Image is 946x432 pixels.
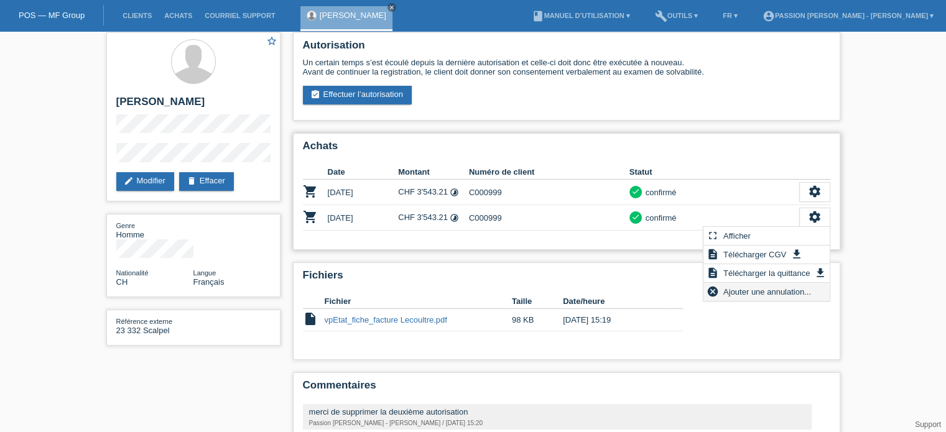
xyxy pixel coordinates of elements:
a: buildOutils ▾ [649,12,704,19]
th: Montant [398,165,469,180]
i: insert_drive_file [303,311,318,326]
a: close [387,3,396,12]
a: Courriel Support [198,12,281,19]
div: Homme [116,221,193,239]
th: Date/heure [563,294,665,309]
i: close [389,4,395,11]
h2: Commentaires [303,379,830,398]
span: Nationalité [116,269,149,277]
i: POSP00024968 [303,184,318,199]
span: Langue [193,269,216,277]
a: [PERSON_NAME] [320,11,386,20]
span: Suisse [116,277,128,287]
a: FR ▾ [716,12,744,19]
i: build [655,10,667,22]
td: C000999 [469,180,629,205]
span: Référence externe [116,318,173,325]
th: Taille [512,294,563,309]
div: confirmé [642,186,677,199]
td: [DATE] [328,180,399,205]
i: star_border [266,35,277,47]
div: Un certain temps s’est écoulé depuis la dernière autorisation et celle-ci doit donc être exécutée... [303,58,830,76]
a: Support [915,420,941,429]
td: CHF 3'543.21 [398,180,469,205]
td: CHF 3'543.21 [398,205,469,231]
td: C000999 [469,205,629,231]
a: POS — MF Group [19,11,85,20]
i: settings [808,185,822,198]
a: bookManuel d’utilisation ▾ [526,12,636,19]
i: Taux fixes (24 versements) [450,188,459,197]
a: assignment_turned_inEffectuer l’autorisation [303,86,412,104]
i: Taux fixes (24 versements) [450,213,459,223]
i: book [532,10,544,22]
i: check [631,213,640,221]
span: Télécharger CGV [721,247,788,262]
i: settings [808,210,822,224]
div: merci de supprimer la deuxième autorisation [309,407,805,416]
a: editModifier [116,172,174,191]
td: [DATE] [328,205,399,231]
i: delete [187,176,197,186]
i: POSP00026553 [303,209,318,224]
i: get_app [791,248,803,260]
th: Fichier [325,294,512,309]
i: account_circle [763,10,775,22]
th: Statut [629,165,799,180]
i: assignment_turned_in [310,90,320,99]
a: vpEtat_fiche_facture Lecoultre.pdf [325,315,447,324]
i: description [707,248,719,260]
a: deleteEffacer [179,172,234,191]
td: 98 KB [512,309,563,331]
th: Date [328,165,399,180]
span: Afficher [721,228,753,243]
a: star_border [266,35,277,48]
span: Genre [116,222,136,229]
h2: Autorisation [303,39,830,58]
h2: [PERSON_NAME] [116,96,271,114]
div: 23 332 Scalpel [116,316,193,335]
a: account_circlePassion [PERSON_NAME] - [PERSON_NAME] ▾ [756,12,940,19]
h2: Fichiers [303,269,830,288]
div: confirmé [642,211,677,224]
i: fullscreen [707,229,719,242]
div: Passion [PERSON_NAME] - [PERSON_NAME] / [DATE] 15:20 [309,420,805,426]
span: Français [193,277,225,287]
a: Clients [116,12,158,19]
a: Achats [158,12,198,19]
i: edit [124,176,134,186]
td: [DATE] 15:19 [563,309,665,331]
h2: Achats [303,140,830,159]
th: Numéro de client [469,165,629,180]
i: check [631,187,640,196]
